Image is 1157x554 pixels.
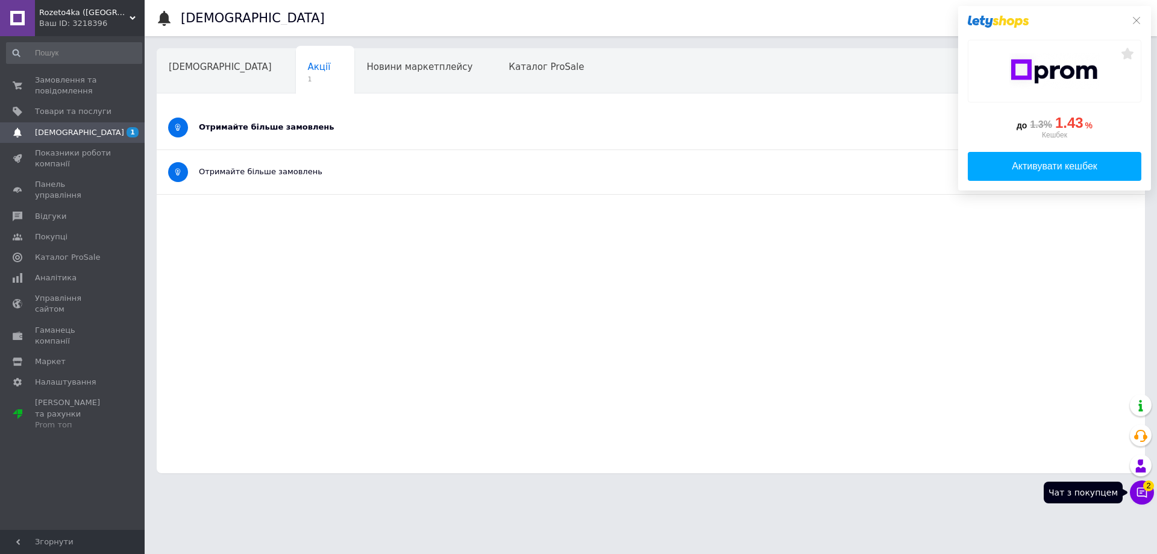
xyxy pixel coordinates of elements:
span: Замовлення та повідомлення [35,75,111,96]
span: [PERSON_NAME] та рахунки [35,397,111,430]
span: Новини маркетплейсу [366,61,472,72]
span: 1 [127,127,139,137]
span: [DEMOGRAPHIC_DATA] [35,127,124,138]
span: Маркет [35,356,66,367]
span: 1 [308,75,331,84]
input: Пошук [6,42,142,64]
span: Гаманець компанії [35,325,111,347]
span: [DEMOGRAPHIC_DATA] [169,61,272,72]
h1: [DEMOGRAPHIC_DATA] [181,11,325,25]
span: Відгуки [35,211,66,222]
span: Показники роботи компанії [35,148,111,169]
span: Товари та послуги [35,106,111,117]
span: Аналітика [35,272,77,283]
div: Отримайте більше замовлень [199,122,1012,133]
span: Акції [308,61,331,72]
span: Rozeto4ka (Київ) [39,7,130,18]
button: Чат з покупцем2 [1130,480,1154,505]
div: Prom топ [35,420,111,430]
span: Покупці [35,231,67,242]
span: Каталог ProSale [509,61,584,72]
div: Чат з покупцем [1044,482,1123,503]
span: Налаштування [35,377,96,388]
span: Каталог ProSale [35,252,100,263]
span: Управління сайтом [35,293,111,315]
div: Отримайте більше замовлень [199,166,1012,177]
div: Ваш ID: 3218396 [39,18,145,29]
span: Панель управління [35,179,111,201]
span: 2 [1143,479,1154,489]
